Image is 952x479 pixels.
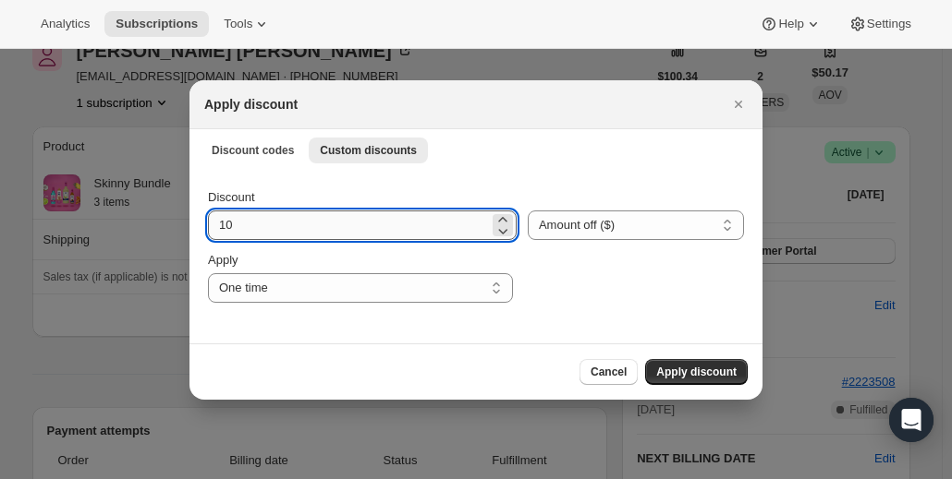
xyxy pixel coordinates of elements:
[889,398,934,442] div: Open Intercom Messenger
[201,138,305,163] button: Discount codes
[320,143,417,158] span: Custom discounts
[778,17,803,31] span: Help
[41,17,90,31] span: Analytics
[726,91,751,117] button: Close
[580,359,638,385] button: Cancel
[208,190,255,204] span: Discount
[645,359,748,385] button: Apply discount
[104,11,209,37] button: Subscriptions
[867,17,911,31] span: Settings
[591,365,627,379] span: Cancel
[189,170,763,343] div: Custom discounts
[837,11,922,37] button: Settings
[30,11,101,37] button: Analytics
[213,11,282,37] button: Tools
[208,253,238,267] span: Apply
[309,138,428,163] button: Custom discounts
[204,95,298,114] h2: Apply discount
[116,17,198,31] span: Subscriptions
[224,17,252,31] span: Tools
[656,365,737,379] span: Apply discount
[212,143,294,158] span: Discount codes
[749,11,833,37] button: Help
